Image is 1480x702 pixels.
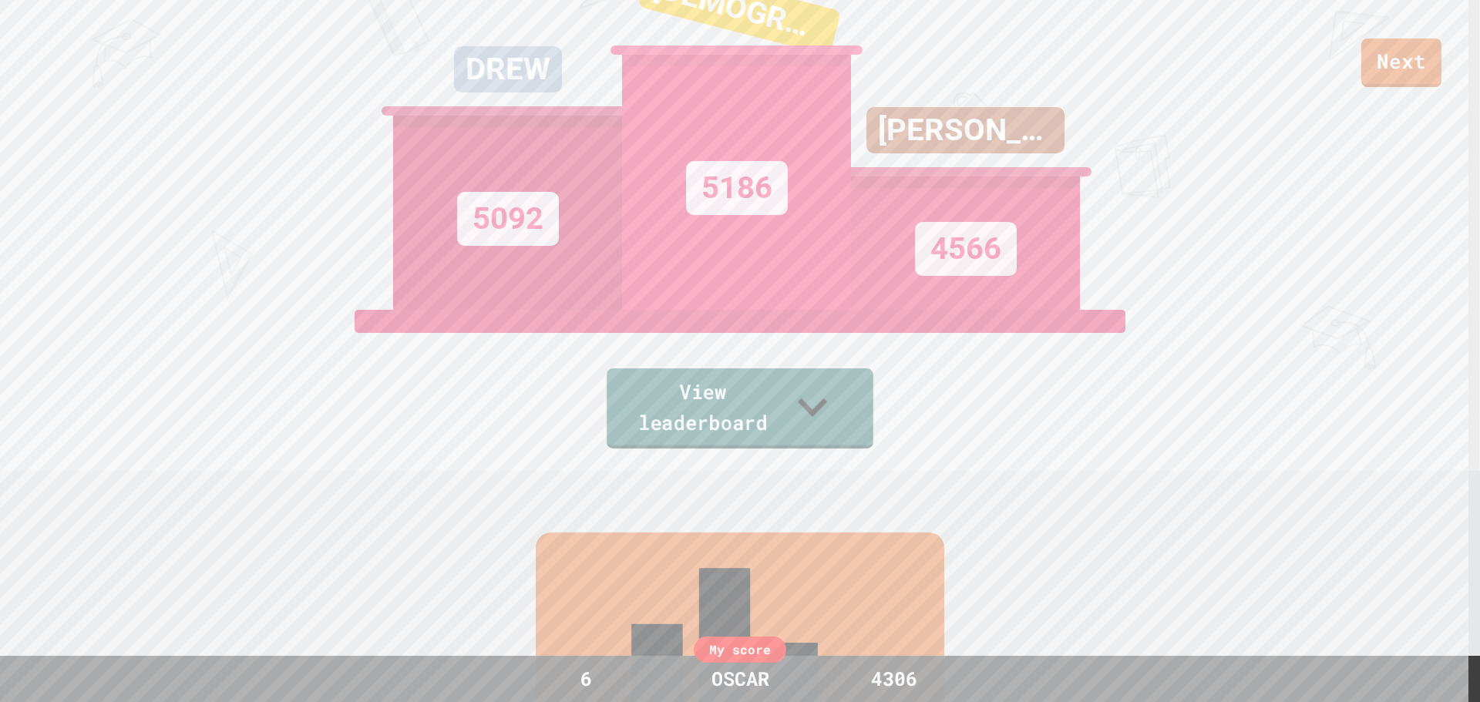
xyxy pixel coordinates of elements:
div: OSCAR [696,664,785,694]
div: 4306 [836,664,952,694]
div: 5092 [457,192,559,246]
div: [PERSON_NAME] [866,107,1065,153]
div: 5186 [686,161,788,215]
a: View leaderboard [607,368,873,448]
div: 4566 [915,222,1017,276]
div: My score [694,637,786,663]
div: 6 [528,664,644,694]
div: DREW [454,46,562,92]
a: Next [1361,39,1441,87]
